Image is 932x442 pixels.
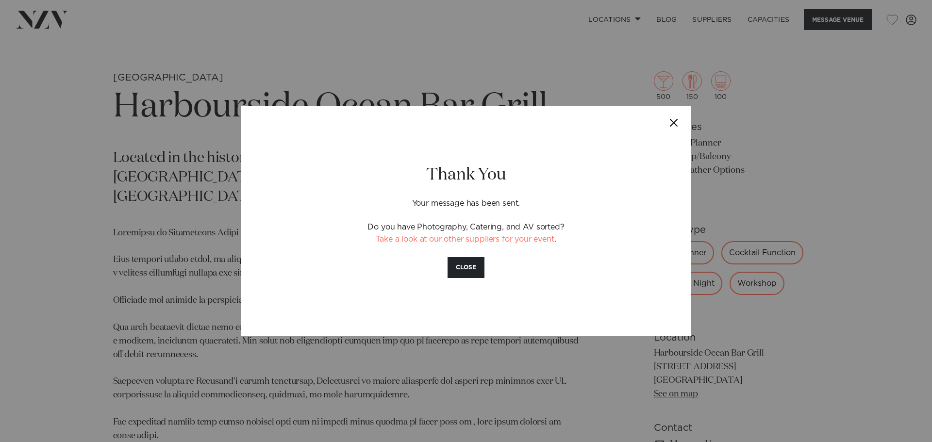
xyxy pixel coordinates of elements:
[296,164,636,186] h2: Thank You
[448,257,484,278] button: CLOSE
[376,235,554,243] a: Take a look at our other suppliers for your event
[296,186,636,210] p: Your message has been sent.
[296,221,636,246] p: Do you have Photography, Catering, and AV sorted? .
[657,106,691,140] button: Close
